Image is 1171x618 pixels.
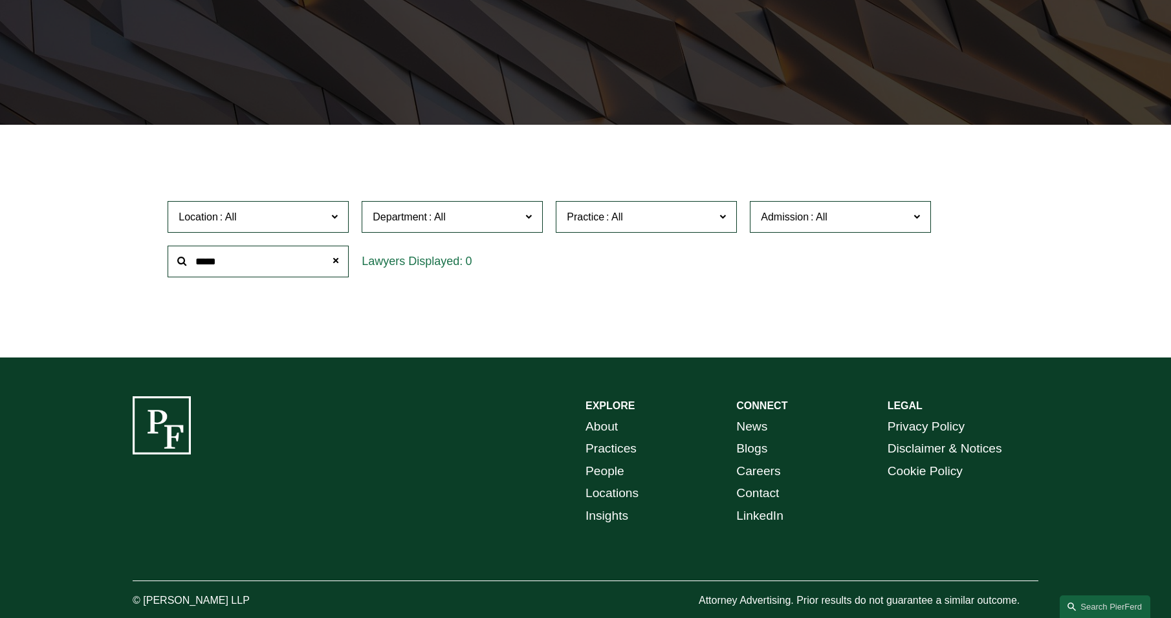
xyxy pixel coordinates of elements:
a: LinkedIn [736,505,783,527]
a: Cookie Policy [888,460,963,483]
p: © [PERSON_NAME] LLP [133,591,322,610]
a: Contact [736,482,779,505]
a: About [585,416,618,438]
a: Insights [585,505,628,527]
a: Locations [585,482,639,505]
a: Privacy Policy [888,416,965,438]
p: Attorney Advertising. Prior results do not guarantee a similar outcome. [699,591,1038,610]
a: News [736,416,767,438]
span: Admission [761,211,809,222]
span: 0 [465,255,472,268]
strong: CONNECT [736,400,787,411]
a: Search this site [1060,595,1150,618]
strong: LEGAL [888,400,923,411]
a: Disclaimer & Notices [888,438,1002,460]
a: People [585,460,624,483]
span: Department [373,211,427,222]
strong: EXPLORE [585,400,635,411]
a: Practices [585,438,637,460]
span: Practice [567,211,604,222]
a: Careers [736,460,780,483]
a: Blogs [736,438,767,460]
span: Location [179,211,218,222]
